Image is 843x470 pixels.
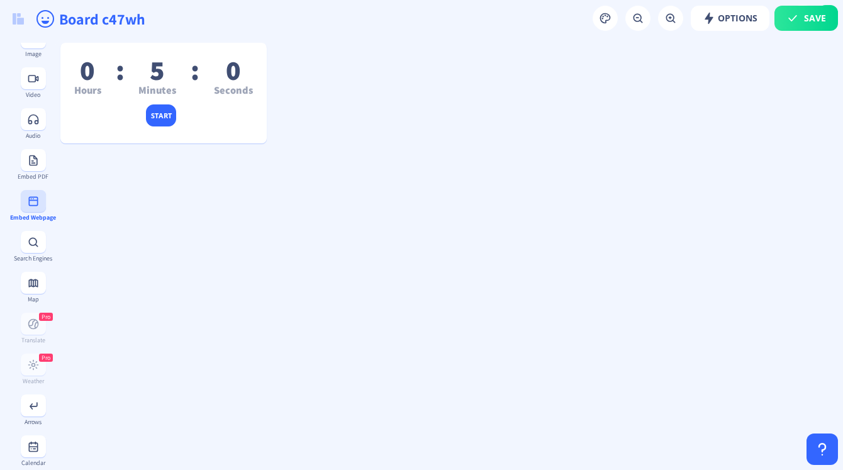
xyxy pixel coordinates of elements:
[703,13,757,23] span: Options
[10,459,56,466] div: Calendar
[10,296,56,303] div: Map
[10,418,56,425] div: Arrows
[138,64,176,77] div: 5
[10,132,56,139] div: Audio
[774,6,838,31] button: Save
[10,50,56,57] div: Image
[691,6,769,31] button: Options
[42,354,50,362] span: Pro
[116,64,125,98] span: :
[35,9,55,29] ion-icon: happy outline
[214,64,253,77] div: 0
[10,91,56,98] div: Video
[146,104,177,126] button: start
[74,64,101,77] div: 0
[10,214,56,221] div: Embed Webpage
[191,64,199,98] span: :
[10,255,56,262] div: Search Engines
[13,13,24,25] img: logo.svg
[42,313,50,321] span: Pro
[10,173,56,180] div: Embed PDF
